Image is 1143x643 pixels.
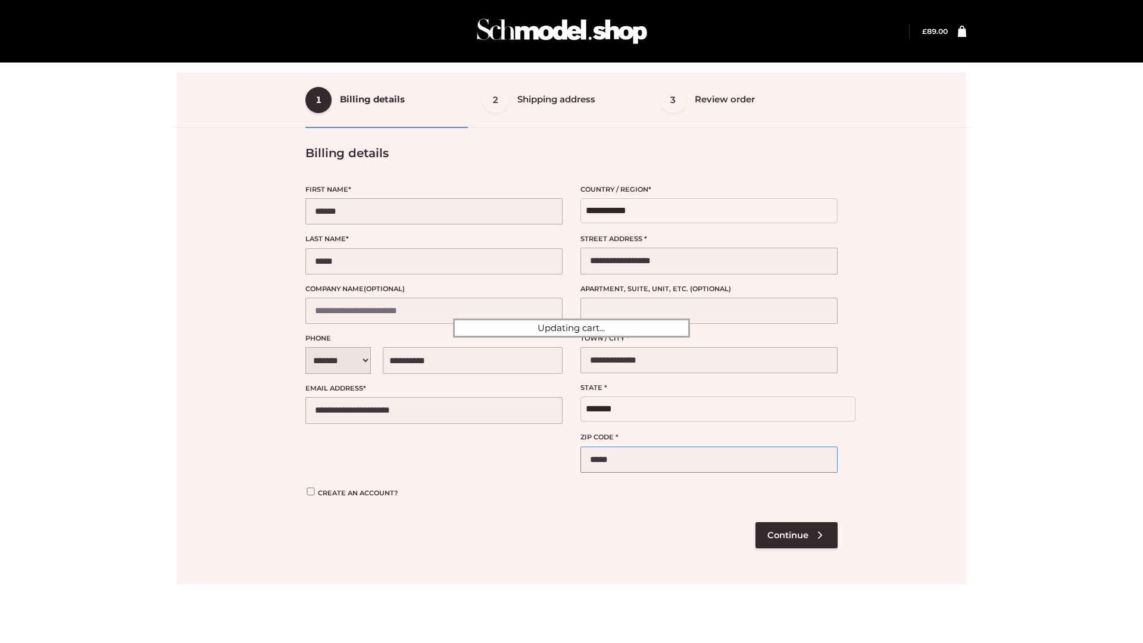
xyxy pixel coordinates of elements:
bdi: 89.00 [922,27,948,36]
img: Schmodel Admin 964 [473,8,651,55]
span: £ [922,27,927,36]
a: £89.00 [922,27,948,36]
div: Updating cart... [453,319,690,338]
